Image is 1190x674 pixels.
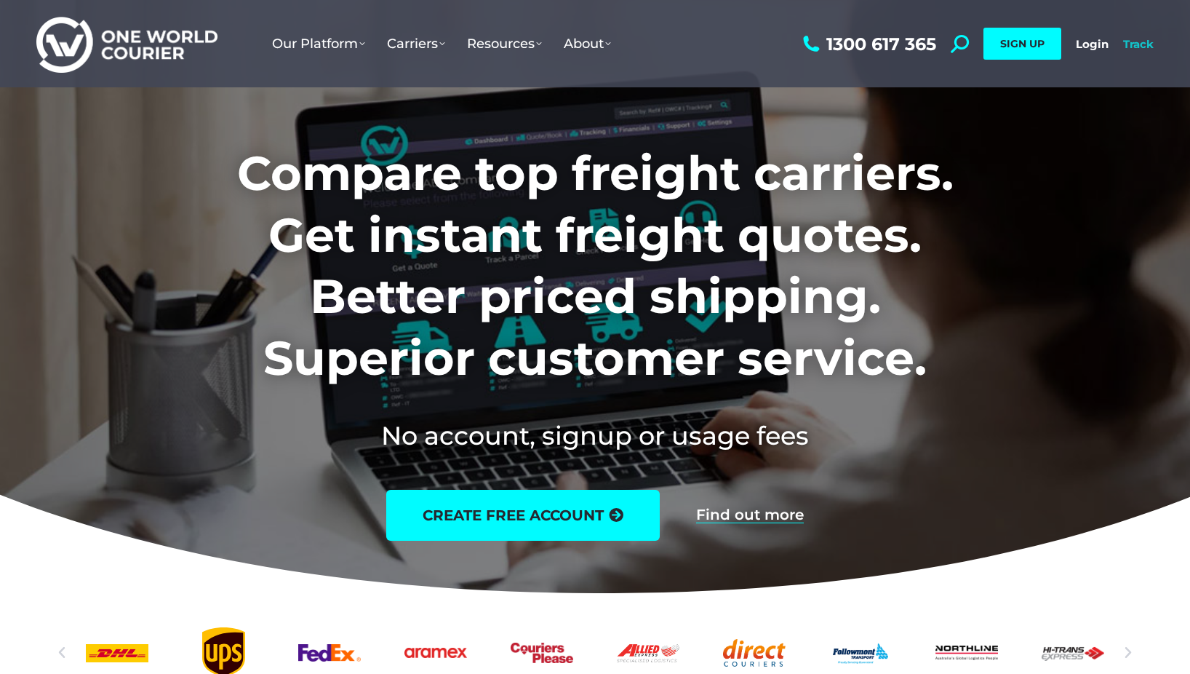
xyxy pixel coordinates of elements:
[261,21,376,66] a: Our Platform
[141,418,1050,453] h2: No account, signup or usage fees
[553,21,622,66] a: About
[386,490,660,541] a: create free account
[467,36,542,52] span: Resources
[696,507,804,523] a: Find out more
[272,36,365,52] span: Our Platform
[983,28,1061,60] a: SIGN UP
[141,143,1050,389] h1: Compare top freight carriers. Get instant freight quotes. Better priced shipping. Superior custom...
[1123,37,1154,51] a: Track
[387,36,445,52] span: Carriers
[799,35,936,53] a: 1300 617 365
[1076,37,1109,51] a: Login
[564,36,611,52] span: About
[1000,37,1045,50] span: SIGN UP
[376,21,456,66] a: Carriers
[36,15,217,74] img: One World Courier
[456,21,553,66] a: Resources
